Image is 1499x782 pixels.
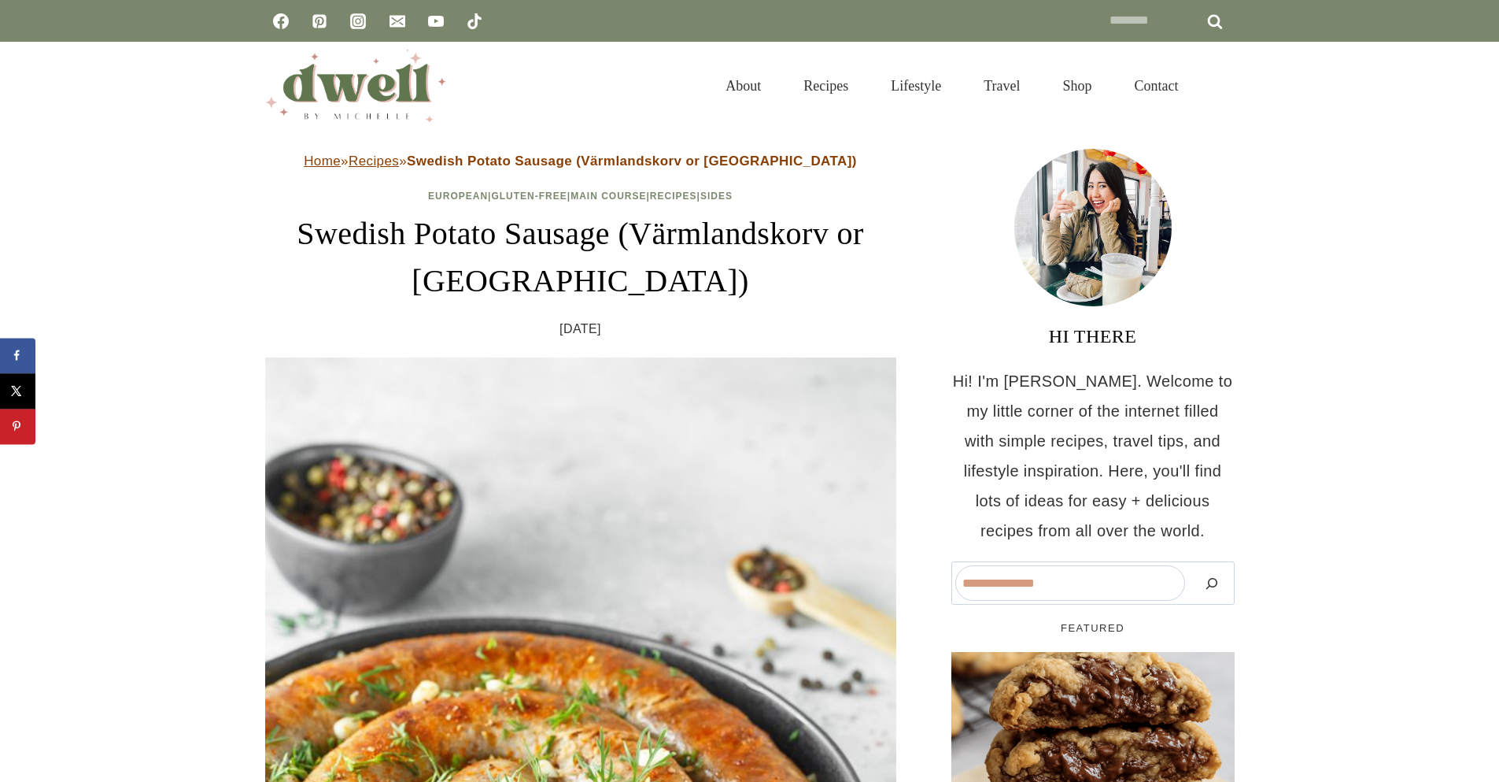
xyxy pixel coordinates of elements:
[407,154,857,169] strong: Swedish Potato Sausage (Värmlandskorv or [GEOGRAPHIC_DATA])
[951,366,1235,546] p: Hi! I'm [PERSON_NAME]. Welcome to my little corner of the internet filled with simple recipes, tr...
[265,50,446,122] img: DWELL by michelle
[1041,58,1113,113] a: Shop
[1113,58,1200,113] a: Contact
[1193,565,1231,601] button: Search
[1208,72,1235,99] button: View Search Form
[349,154,399,169] a: Recipes
[428,191,733,202] span: | | | |
[951,621,1235,636] h5: FEATURED
[782,58,869,113] a: Recipes
[265,6,297,37] a: Facebook
[491,191,567,202] a: Gluten-Free
[951,322,1235,350] h3: HI THERE
[704,58,782,113] a: About
[420,6,452,37] a: YouTube
[650,191,697,202] a: Recipes
[342,6,374,37] a: Instagram
[304,154,341,169] a: Home
[704,58,1199,113] nav: Primary Navigation
[559,317,601,341] time: [DATE]
[962,58,1041,113] a: Travel
[304,6,335,37] a: Pinterest
[265,210,896,305] h1: Swedish Potato Sausage (Värmlandskorv or [GEOGRAPHIC_DATA])
[869,58,962,113] a: Lifestyle
[428,191,488,202] a: European
[304,154,857,169] span: » »
[382,6,413,37] a: Email
[700,191,733,202] a: Sides
[459,6,490,37] a: TikTok
[570,191,646,202] a: Main Course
